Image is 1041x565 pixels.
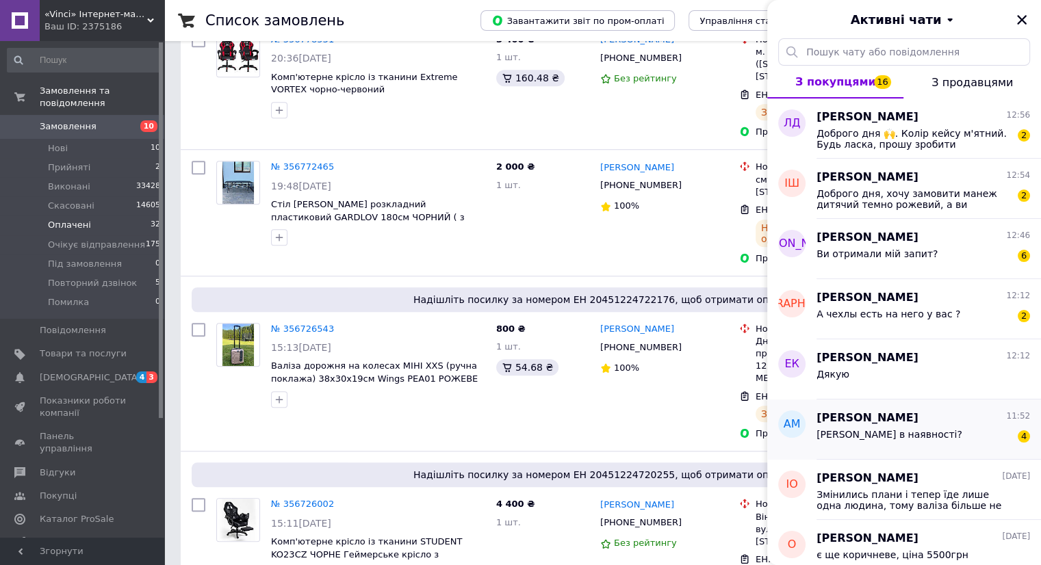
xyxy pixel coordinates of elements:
[817,230,918,246] span: [PERSON_NAME]
[850,11,941,29] span: Активні чати
[216,323,260,367] a: Фото товару
[817,471,918,486] span: [PERSON_NAME]
[817,429,962,440] span: [PERSON_NAME] в наявності?
[1018,310,1030,322] span: 2
[496,180,521,190] span: 1 шт.
[600,161,674,174] a: [PERSON_NAME]
[795,75,876,88] span: З покупцями
[756,554,853,564] span: ЕН: 20451224720255
[756,252,895,265] div: Пром-оплата
[496,517,521,527] span: 1 шт.
[756,205,853,215] span: ЕН: 20451224723596
[767,219,1041,279] button: [PERSON_NAME][PERSON_NAME]12:46Ви отримали мій запит?6
[784,176,799,192] span: ІШ
[271,181,331,192] span: 19:48[DATE]
[817,308,960,319] span: А чехлы есть на него у вас ?
[778,38,1030,66] input: Пошук чату або повідомлення
[767,279,1041,339] button: [DEMOGRAPHIC_DATA][PERSON_NAME]12:12А чехлы есть на него у вас ?2
[1006,230,1030,241] span: 12:46
[784,356,799,372] span: ЕК
[271,34,334,44] a: № 356778531
[40,513,114,525] span: Каталог ProSale
[817,350,918,366] span: [PERSON_NAME]
[7,48,162,73] input: Пошук
[788,537,797,553] span: О
[730,296,854,312] span: [DEMOGRAPHIC_DATA]
[597,514,684,531] div: [PHONE_NUMBER]
[216,161,260,205] a: Фото товару
[491,14,664,27] span: Завантажити звіт по пром-оплаті
[40,430,127,455] span: Панель управління
[40,536,87,549] span: Аналітика
[155,296,160,308] span: 0
[786,477,797,492] span: ІО
[767,98,1041,159] button: ЛД[PERSON_NAME]12:56Доброго дня 🙌. Колір кейсу м'ятний. Будь ласка, прошу зробити відправлена сьо...
[817,489,1011,511] span: Змінились плани і тепер їде лише одна людина, тому валіза більше не потрібна..
[600,499,674,512] a: [PERSON_NAME]
[756,161,895,173] div: Нова Пошта
[614,538,677,548] span: Без рейтингу
[767,339,1041,399] button: ЕК[PERSON_NAME]12:12Дякую
[756,323,895,335] div: Нова Пошта
[817,248,938,259] span: Ви отримали мій запит?
[784,417,801,432] span: АМ
[216,498,260,542] a: Фото товару
[756,104,833,120] div: Заплановано
[817,531,918,547] span: [PERSON_NAME]
[817,369,849,380] span: Дякую
[756,406,833,422] div: Заплановано
[1018,189,1030,202] span: 2
[1014,12,1030,28] button: Закрити
[40,371,141,384] span: [DEMOGRAPHIC_DATA]
[496,499,535,509] span: 4 400 ₴
[271,72,458,95] span: Комп'ютерне крісло із тканини Extreme VORTEX чорно-червоний
[271,499,334,509] a: № 356726002
[151,142,160,155] span: 10
[931,76,1013,89] span: З продавцями
[1018,129,1030,142] span: 2
[271,360,478,396] a: Валіза дорожня на колесах МІНІ XXS (ручна поклажа) 38х30х19см Wings PEA01 РОЖЕВЕ ЗОЛОТО
[1006,350,1030,362] span: 12:12
[222,324,255,366] img: Фото товару
[48,296,89,308] span: Помилка
[48,181,90,193] span: Виконані
[496,52,521,62] span: 1 шт.
[151,219,160,231] span: 32
[271,199,465,235] a: Стіл [PERSON_NAME] розкладний пластиковий GARDLOV 180см ЧОРНИЙ ( з імітацією дерева )
[136,200,160,212] span: 14605
[136,181,160,193] span: 33428
[756,428,895,440] div: Пром-оплата
[756,511,895,549] div: Вінниця, №26 (до 1100 кг): вул. [PERSON_NAME][STREET_ADDRESS]
[1018,250,1030,262] span: 6
[271,518,331,529] span: 15:11[DATE]
[271,324,334,334] a: № 356726543
[271,342,331,353] span: 15:13[DATE]
[806,11,1003,29] button: Активні чати
[767,460,1041,520] button: ІО[PERSON_NAME][DATE]Змінились плани і тепер їде лише одна людина, тому валіза більше не потрібна..
[597,339,684,356] div: [PHONE_NUMBER]
[146,239,160,251] span: 175
[155,161,160,174] span: 2
[1002,531,1030,542] span: [DATE]
[756,46,895,83] div: м. [GEOGRAPHIC_DATA] ([STREET_ADDRESS]: вул. [STREET_ADDRESS]
[44,8,147,21] span: «Vinci» Інтернет-магазин
[756,126,895,138] div: Пром-оплата
[197,468,1008,482] span: Надішліть посилку за номером ЕН 20451224720255, щоб отримати оплату
[756,90,853,100] span: ЕН: 20451224724796
[756,498,895,510] div: Нова Пошта
[903,66,1041,98] button: З продавцями
[1006,170,1030,181] span: 12:54
[48,277,137,289] span: Повторний дзвінок
[155,277,160,289] span: 5
[817,128,1011,150] span: Доброго дня 🙌. Колір кейсу м'ятний. Будь ласка, прошу зробити відправлена сьогодні 🙏. Дуже треба.
[496,161,535,172] span: 2 000 ₴
[1006,410,1030,422] span: 11:52
[496,324,526,334] span: 800 ₴
[217,35,259,76] img: Фото товару
[600,323,674,336] a: [PERSON_NAME]
[817,549,968,560] span: є ще коричневе, ціна 5500грн
[48,200,94,212] span: Скасовані
[817,170,918,185] span: [PERSON_NAME]
[756,220,895,247] div: На шляху до одержувача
